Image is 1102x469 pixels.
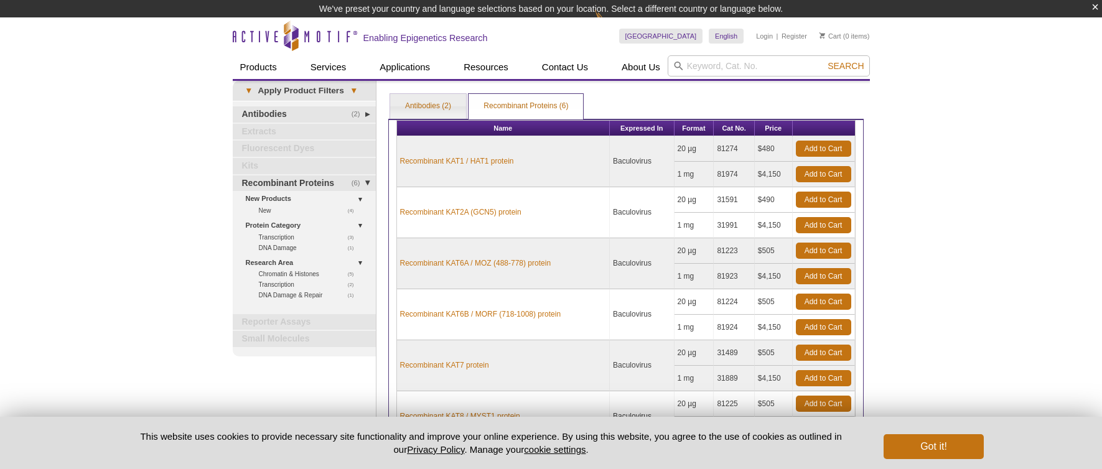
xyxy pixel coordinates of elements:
[755,391,793,417] td: $505
[755,162,793,187] td: $4,150
[675,366,714,391] td: 1 mg
[714,121,754,136] th: Cat No.
[390,94,466,119] a: Antibodies (2)
[535,55,595,79] a: Contact Us
[610,289,675,340] td: Baculovirus
[348,279,361,290] span: (2)
[755,238,793,264] td: $505
[675,187,714,213] td: 20 µg
[397,121,610,136] th: Name
[610,187,675,238] td: Baculovirus
[755,340,793,366] td: $505
[259,243,361,253] a: (1)DNA Damage
[796,396,851,412] a: Add to Cart
[714,366,754,391] td: 31889
[675,264,714,289] td: 1 mg
[675,315,714,340] td: 1 mg
[796,141,851,157] a: Add to Cart
[675,213,714,238] td: 1 mg
[348,290,361,300] span: (1)
[352,175,367,192] span: (6)
[239,85,258,96] span: ▾
[714,391,754,417] td: 81225
[610,340,675,391] td: Baculovirus
[714,289,754,315] td: 81224
[675,391,714,417] td: 20 µg
[755,366,793,391] td: $4,150
[714,340,754,366] td: 31489
[714,162,754,187] td: 81974
[233,106,376,123] a: (2)Antibodies
[233,158,376,174] a: Kits
[755,187,793,213] td: $490
[796,192,851,208] a: Add to Cart
[756,32,773,40] a: Login
[614,55,668,79] a: About Us
[755,213,793,238] td: $4,150
[610,136,675,187] td: Baculovirus
[755,121,793,136] th: Price
[348,243,361,253] span: (1)
[303,55,354,79] a: Services
[819,32,841,40] a: Cart
[675,340,714,366] td: 20 µg
[348,269,361,279] span: (5)
[796,319,851,335] a: Add to Cart
[610,121,675,136] th: Expressed In
[714,136,754,162] td: 81274
[796,294,851,310] a: Add to Cart
[675,162,714,187] td: 1 mg
[233,141,376,157] a: Fluorescent Dyes
[675,238,714,264] td: 20 µg
[796,370,851,386] a: Add to Cart
[610,238,675,289] td: Baculovirus
[755,264,793,289] td: $4,150
[782,32,807,40] a: Register
[714,238,754,264] td: 81223
[400,360,489,371] a: Recombinant KAT7 protein
[714,213,754,238] td: 31991
[819,32,825,39] img: Your Cart
[259,279,361,290] a: (2)Transcription
[246,219,368,232] a: Protein Category
[777,29,778,44] li: |
[456,55,516,79] a: Resources
[233,124,376,140] a: Extracts
[668,55,870,77] input: Keyword, Cat. No.
[675,121,714,136] th: Format
[352,106,367,123] span: (2)
[819,29,870,44] li: (0 items)
[884,434,983,459] button: Got it!
[400,258,551,269] a: Recombinant KAT6A / MOZ (488-778) protein
[233,314,376,330] a: Reporter Assays
[246,256,368,269] a: Research Area
[714,315,754,340] td: 81924
[259,232,361,243] a: (3)Transcription
[407,444,464,455] a: Privacy Policy
[348,205,361,216] span: (4)
[400,411,520,422] a: Recombinant KAT8 / MYST1 protein
[246,192,368,205] a: New Products
[348,232,361,243] span: (3)
[259,269,361,279] a: (5)Chromatin & Histones
[714,187,754,213] td: 31591
[796,268,851,284] a: Add to Cart
[259,205,361,216] a: (4)New
[372,55,437,79] a: Applications
[610,391,675,442] td: Baculovirus
[400,156,514,167] a: Recombinant KAT1 / HAT1 protein
[524,444,586,455] button: cookie settings
[400,207,521,218] a: Recombinant KAT2A (GCN5) protein
[344,85,363,96] span: ▾
[619,29,703,44] a: [GEOGRAPHIC_DATA]
[400,309,561,320] a: Recombinant KAT6B / MORF (718-1008) protein
[796,166,851,182] a: Add to Cart
[675,136,714,162] td: 20 µg
[755,289,793,315] td: $505
[824,60,867,72] button: Search
[755,136,793,162] td: $480
[796,243,851,259] a: Add to Cart
[233,175,376,192] a: (6)Recombinant Proteins
[469,94,583,119] a: Recombinant Proteins (6)
[233,55,284,79] a: Products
